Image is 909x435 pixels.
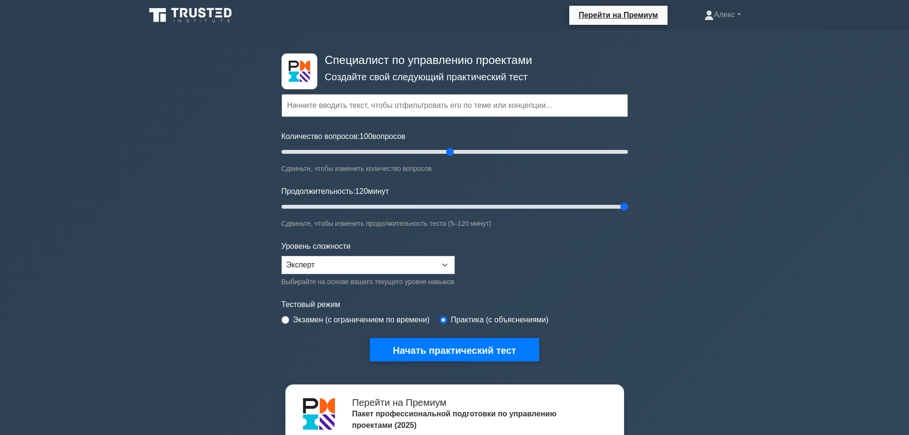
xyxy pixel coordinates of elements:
[451,316,549,324] font: Практика (с объяснениями)
[372,132,405,140] font: вопросов
[282,165,432,172] font: Сдвиньте, чтобы изменить количество вопросов
[293,316,430,324] font: Экзамен (с ограничением по времени)
[282,300,340,308] font: Тестовый режим
[282,242,351,250] font: Уровень сложности
[370,338,539,361] button: Начать практический тест
[579,11,658,19] font: Перейти на Премиум
[282,132,360,140] font: Количество вопросов:
[393,345,516,356] font: Начать практический тест
[681,5,763,24] a: Алекс
[355,187,368,195] font: 120
[282,94,628,117] input: Начните вводить текст, чтобы отфильтровать его по теме или концепции...
[714,11,735,19] font: Алекс
[573,9,664,21] a: Перейти на Премиум
[368,187,389,195] font: минут
[282,278,454,286] font: Выбирайте на основе вашего текущего уровня навыков
[360,132,373,140] font: 100
[282,220,491,227] font: Сдвиньте, чтобы изменить продолжительность теста (5–120 минут)
[325,53,533,66] font: Специалист по управлению проектами
[282,187,355,195] font: Продолжительность:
